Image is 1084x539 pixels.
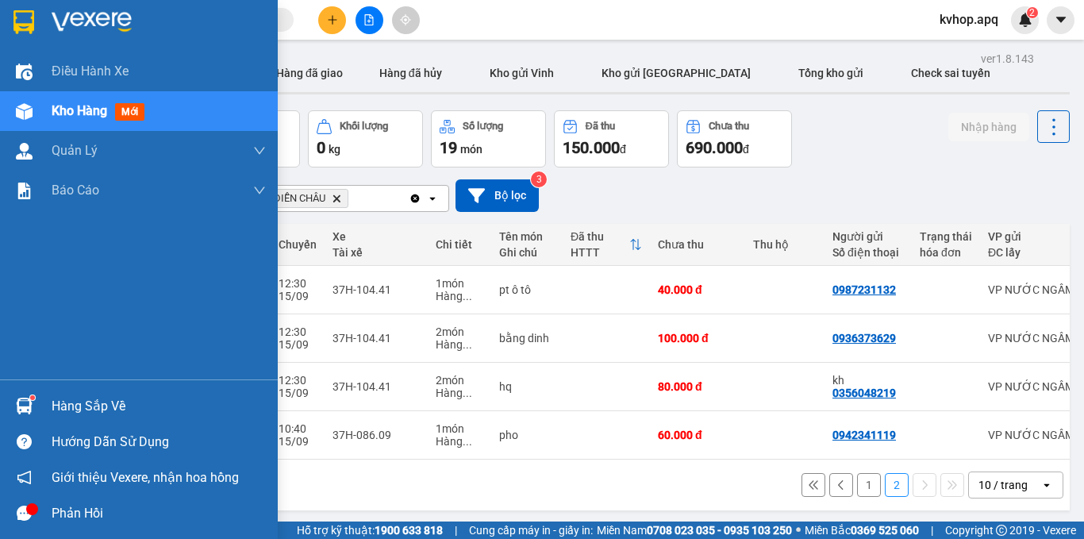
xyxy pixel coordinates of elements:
span: đ [743,143,749,156]
div: 80.000 đ [658,380,737,393]
div: 100.000 đ [658,332,737,345]
div: Hàng thông thường [436,338,483,351]
img: warehouse-icon [16,143,33,160]
div: 37H-086.09 [333,429,420,441]
button: 2 [885,473,909,497]
div: Tên món [499,230,555,243]
svg: Clear all [409,192,421,205]
span: kvhop.apq [927,10,1011,29]
div: 0356048219 [832,387,896,399]
div: Hàng thông thường [436,387,483,399]
div: bằng dinh [499,332,555,345]
span: ... [463,338,472,351]
span: question-circle [17,434,32,449]
input: Selected VP DIỄN CHÂU. [352,191,353,206]
button: aim [392,6,420,34]
div: Trạng thái [920,230,972,243]
div: 37H-104.41 [333,332,420,345]
span: món [460,143,482,156]
div: Đã thu [586,121,615,132]
div: 10 / trang [978,477,1028,493]
span: file-add [363,14,375,25]
div: Hướng dẫn sử dụng [52,430,266,454]
th: Toggle SortBy [563,224,650,266]
button: Nhập hàng [948,113,1029,141]
img: warehouse-icon [16,398,33,414]
div: Đã thu [571,230,629,243]
span: 690.000 [686,138,743,157]
span: Hỗ trợ kỹ thuật: [297,522,443,539]
span: Kho gửi [GEOGRAPHIC_DATA] [602,67,751,79]
div: Khối lượng [340,121,388,132]
span: đ [620,143,626,156]
button: file-add [356,6,383,34]
span: Cung cấp máy in - giấy in: [469,522,593,539]
div: 1 món [436,422,483,435]
div: Phản hồi [52,502,266,526]
span: ... [463,387,472,399]
span: Báo cáo [52,180,99,200]
div: pt ô tô [499,283,555,296]
svg: open [426,192,439,205]
span: copyright [996,525,1007,536]
div: Hàng thông thường [436,435,483,448]
div: Người gửi [832,230,904,243]
img: warehouse-icon [16,64,33,80]
div: 12:30 [279,277,317,290]
span: ⚪️ [796,527,801,533]
span: 150.000 [563,138,620,157]
span: down [253,184,266,197]
button: 1 [857,473,881,497]
span: notification [17,470,32,485]
button: Hàng đã giao [263,54,356,92]
span: down [253,144,266,157]
span: Check sai tuyến [911,67,990,79]
div: kh [832,374,904,387]
span: Miền Bắc [805,522,919,539]
strong: 0369 525 060 [851,524,919,537]
div: Thu hộ [753,238,817,251]
button: Số lượng19món [431,110,546,167]
div: ver 1.8.143 [981,50,1034,67]
div: 60.000 đ [658,429,737,441]
button: Khối lượng0kg [308,110,423,167]
div: Chưa thu [658,238,737,251]
div: pho [499,429,555,441]
span: plus [327,14,338,25]
div: Tài xế [333,246,420,259]
div: 15/09 [279,435,317,448]
div: 37H-104.41 [333,283,420,296]
div: VP gửi [988,230,1078,243]
span: 2 [1029,7,1035,18]
div: Số điện thoại [832,246,904,259]
button: plus [318,6,346,34]
div: 15/09 [279,338,317,351]
div: Chưa thu [709,121,749,132]
div: HTTT [571,246,629,259]
div: 40.000 đ [658,283,737,296]
div: 0942341119 [832,429,896,441]
div: 10:40 [279,422,317,435]
button: caret-down [1047,6,1074,34]
span: ... [463,290,472,302]
span: ... [463,435,472,448]
span: VP DIỄN CHÂU, close by backspace [252,189,348,208]
div: 12:30 [279,325,317,338]
span: Hàng đã hủy [379,67,442,79]
span: caret-down [1054,13,1068,27]
span: Tổng kho gửi [798,67,863,79]
span: Giới thiệu Vexere, nhận hoa hồng [52,468,239,487]
button: Chưa thu690.000đ [677,110,792,167]
div: 37H-104.41 [333,380,420,393]
div: 12:30 [279,374,317,387]
img: warehouse-icon [16,103,33,120]
div: ĐC lấy [988,246,1078,259]
span: | [455,522,457,539]
div: Hàng thông thường [436,290,483,302]
img: logo-vxr [13,10,34,34]
span: VP DIỄN CHÂU [259,192,325,205]
span: 19 [440,138,457,157]
div: hóa đơn [920,246,972,259]
div: hq [499,380,555,393]
sup: 2 [1027,7,1038,18]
